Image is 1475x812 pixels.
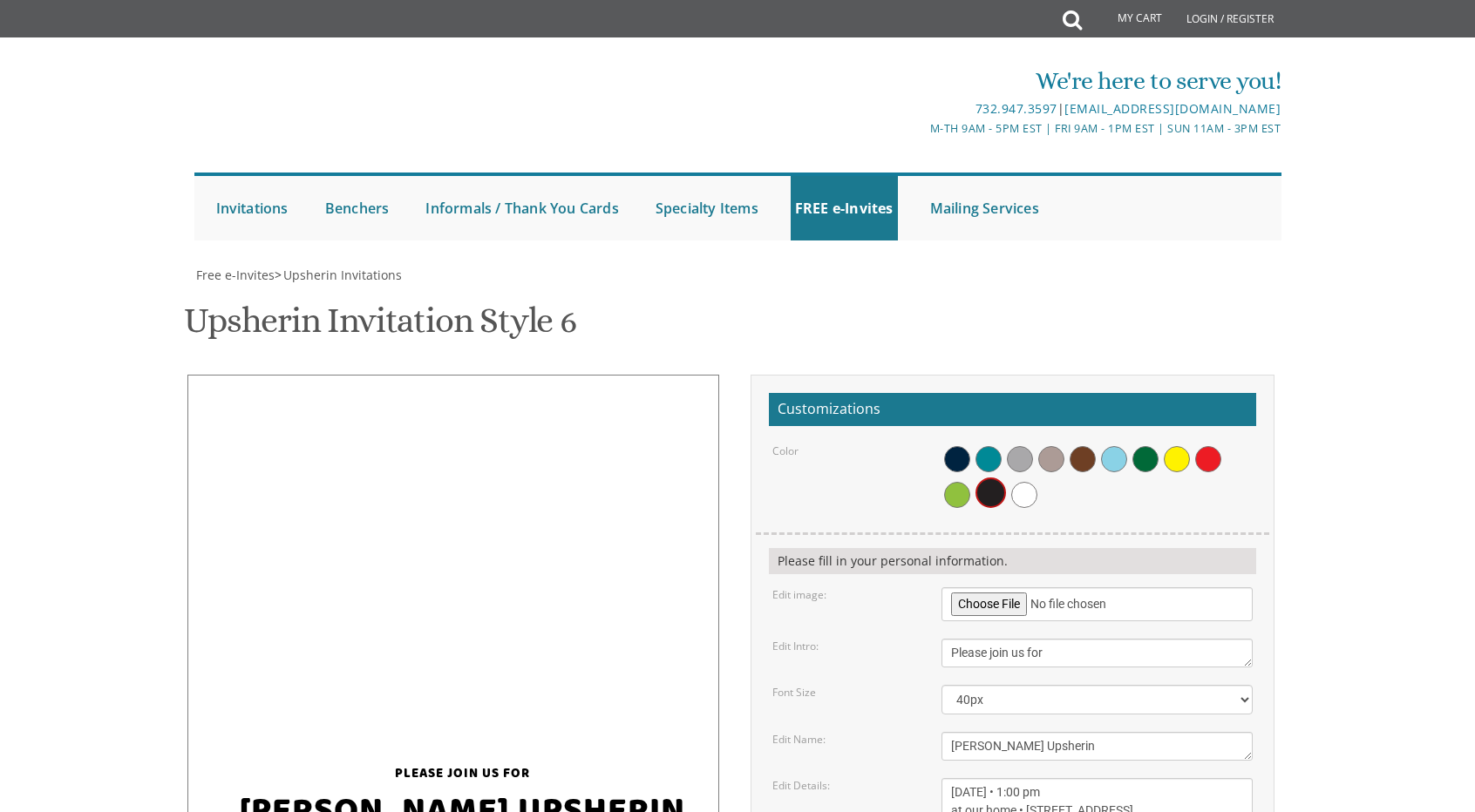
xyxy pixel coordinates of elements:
img: ACwAAAAAAQABAAACADs= [453,376,454,376]
label: Edit Intro: [772,639,819,653]
textarea: Please join us for [941,639,1254,667]
label: Edit Details: [772,778,830,793]
h1: Upsherin Invitation Style 6 [184,301,576,353]
a: 732.947.3597 [975,100,1057,117]
a: My Cart [1080,2,1174,37]
div: We're here to serve you! [557,64,1281,98]
textarea: [PERSON_NAME] Upsherin [941,732,1254,761]
a: FREE e-Invites [791,176,898,240]
a: Benchers [321,176,394,240]
h2: Customizations [769,393,1256,426]
div: Please join us for [235,741,690,782]
a: Upsherin Invitations [282,267,402,283]
a: Invitations [212,176,293,240]
a: [EMAIL_ADDRESS][DOMAIN_NAME] [1064,100,1281,117]
a: Informals / Thank You Cards [421,176,622,240]
label: Font Size [772,685,816,700]
span: > [275,267,402,283]
div: Please fill in your personal information. [769,548,1256,574]
span: Free e-Invites [196,267,275,283]
span: Upsherin Invitations [283,267,402,283]
a: Mailing Services [926,176,1043,240]
a: Free e-Invites [194,267,275,283]
div: M-Th 9am - 5pm EST | Fri 9am - 1pm EST | Sun 11am - 3pm EST [557,119,1281,138]
label: Edit image: [772,587,826,602]
div: | [557,98,1281,119]
a: Specialty Items [651,176,763,240]
label: Edit Name: [772,732,826,747]
label: Color [772,443,799,458]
